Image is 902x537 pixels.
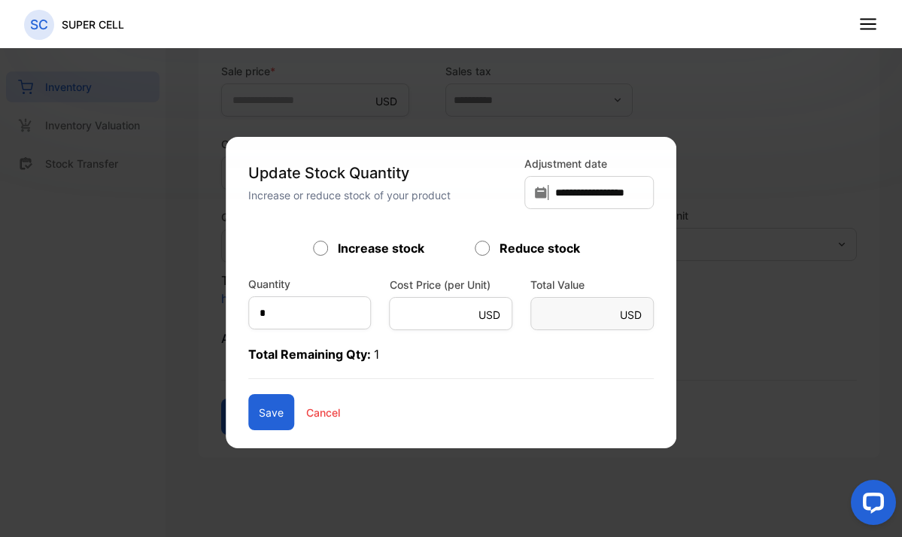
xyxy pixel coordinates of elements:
[248,276,290,292] label: Quantity
[30,15,48,35] p: SC
[500,239,580,257] label: Reduce stock
[248,162,516,184] p: Update Stock Quantity
[338,239,424,257] label: Increase stock
[839,474,902,537] iframe: LiveChat chat widget
[478,307,500,323] p: USD
[62,17,124,32] p: SUPER CELL
[306,405,340,420] p: Cancel
[524,156,654,171] label: Adjustment date
[248,394,294,430] button: Save
[248,345,654,379] p: Total Remaining Qty:
[248,187,516,203] p: Increase or reduce stock of your product
[530,277,654,293] label: Total Value
[374,347,379,362] span: 1
[620,307,642,323] p: USD
[390,277,513,293] label: Cost Price (per Unit)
